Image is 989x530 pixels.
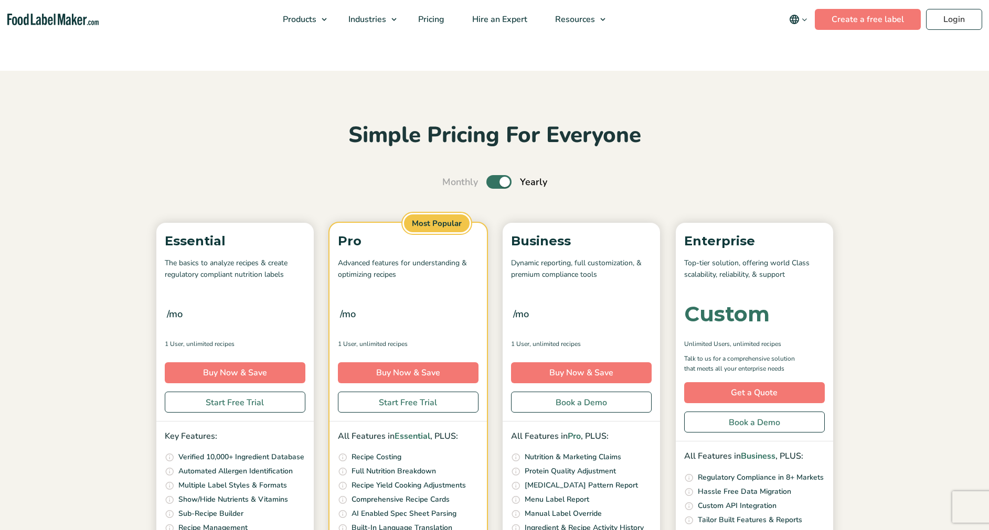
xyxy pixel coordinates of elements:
[352,494,450,505] p: Comprehensive Recipe Cards
[165,362,305,383] a: Buy Now & Save
[395,430,430,442] span: Essential
[525,480,638,491] p: [MEDICAL_DATA] Pattern Report
[280,14,317,25] span: Products
[684,354,805,374] p: Talk to us for a comprehensive solution that meets all your enterprise needs
[511,231,652,251] p: Business
[525,508,602,520] p: Manual Label Override
[178,494,288,505] p: Show/Hide Nutrients & Vitamins
[178,480,287,491] p: Multiple Label Styles & Formats
[442,175,478,189] span: Monthly
[684,304,770,325] div: Custom
[525,494,589,505] p: Menu Label Report
[356,339,408,349] span: , Unlimited Recipes
[741,450,775,462] span: Business
[684,382,825,403] a: Get a Quote
[352,451,401,463] p: Recipe Costing
[165,392,305,413] a: Start Free Trial
[165,231,305,251] p: Essential
[352,480,466,491] p: Recipe Yield Cooking Adjustments
[684,339,730,349] span: Unlimited Users
[338,339,356,349] span: 1 User
[568,430,581,442] span: Pro
[525,451,621,463] p: Nutrition & Marketing Claims
[730,339,781,349] span: , Unlimited Recipes
[511,430,652,444] p: All Features in , PLUS:
[815,9,921,30] a: Create a free label
[698,486,791,497] p: Hassle Free Data Migration
[684,257,825,281] p: Top-tier solution, offering world Class scalability, reliability, & support
[178,466,293,477] p: Automated Allergen Identification
[698,514,802,526] p: Tailor Built Features & Reports
[352,508,456,520] p: AI Enabled Spec Sheet Parsing
[415,14,445,25] span: Pricing
[338,392,478,413] a: Start Free Trial
[345,14,387,25] span: Industries
[352,466,436,477] p: Full Nutrition Breakdown
[684,412,825,432] a: Book a Demo
[338,231,478,251] p: Pro
[178,508,243,520] p: Sub-Recipe Builder
[552,14,596,25] span: Resources
[167,307,183,321] span: /mo
[529,339,581,349] span: , Unlimited Recipes
[684,450,825,463] p: All Features in , PLUS:
[698,500,777,512] p: Custom API Integration
[511,257,652,281] p: Dynamic reporting, full customization, & premium compliance tools
[338,257,478,281] p: Advanced features for understanding & optimizing recipes
[511,339,529,349] span: 1 User
[520,175,547,189] span: Yearly
[698,472,824,483] p: Regulatory Compliance in 8+ Markets
[165,430,305,444] p: Key Features:
[151,121,838,150] h2: Simple Pricing For Everyone
[338,430,478,444] p: All Features in , PLUS:
[684,231,825,251] p: Enterprise
[165,339,183,349] span: 1 User
[165,257,305,281] p: The basics to analyze recipes & create regulatory compliant nutrition labels
[486,175,512,189] label: Toggle
[511,362,652,383] a: Buy Now & Save
[469,14,528,25] span: Hire an Expert
[513,307,529,321] span: /mo
[338,362,478,383] a: Buy Now & Save
[178,451,304,463] p: Verified 10,000+ Ingredient Database
[525,466,616,477] p: Protein Quality Adjustment
[926,9,982,30] a: Login
[511,392,652,413] a: Book a Demo
[340,307,356,321] span: /mo
[402,213,471,234] span: Most Popular
[183,339,235,349] span: , Unlimited Recipes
